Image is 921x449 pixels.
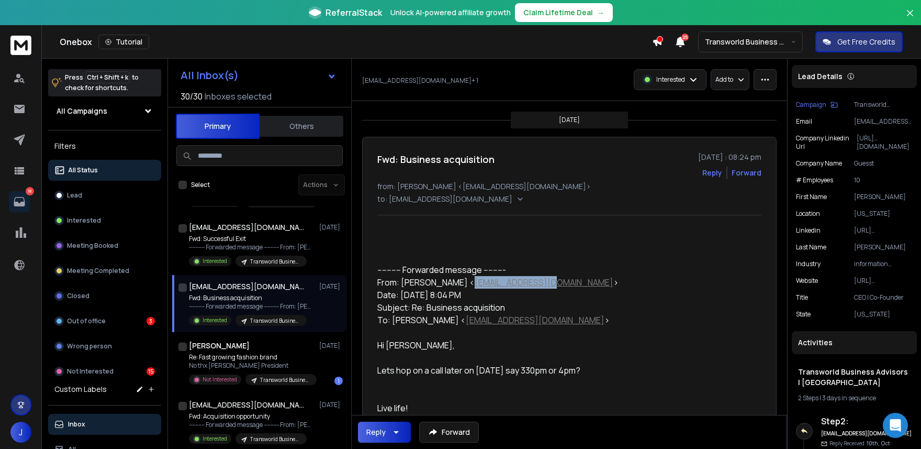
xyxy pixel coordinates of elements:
[48,361,161,382] button: Not Interested15
[366,427,386,437] div: Reply
[854,176,913,184] p: 10
[60,35,652,49] div: Onebox
[48,286,161,306] button: Closed
[98,35,149,49] button: Tutorial
[147,317,155,325] div: 3
[377,152,495,167] h1: Fwd: Business acquisition
[260,115,343,138] button: Others
[796,159,842,168] p: Company Name
[203,257,227,265] p: Interested
[48,260,161,281] button: Meeting Completed
[362,76,478,85] p: [EMAIL_ADDRESS][DOMAIN_NAME] + 1
[181,70,239,81] h1: All Inbox(s)
[515,3,613,22] button: Claim Lifetime Deal→
[796,277,818,285] p: website
[377,181,761,192] p: from: [PERSON_NAME] <[EMAIL_ADDRESS][DOMAIN_NAME]>
[181,90,203,103] span: 30 / 30
[67,342,112,351] p: Wrong person
[559,116,580,124] p: [DATE]
[68,420,85,429] p: Inbox
[176,114,260,139] button: Primary
[854,210,913,218] p: [US_STATE]
[377,364,683,377] div: Lets hop on a call later on [DATE] say 330pm or 4pm?
[189,243,315,251] p: ---------- Forwarded message --------- From: [PERSON_NAME]
[854,226,913,235] p: [URL][DOMAIN_NAME]
[903,6,917,31] button: Close banner
[9,191,30,212] a: 18
[854,310,913,319] p: [US_STATE]
[65,72,139,93] p: Press to check for shortcuts.
[48,160,161,181] button: All Status
[319,223,343,232] p: [DATE]
[189,281,304,292] h1: [EMAIL_ADDRESS][DOMAIN_NAME] +1
[358,422,411,443] button: Reply
[57,106,107,116] h1: All Campaigns
[854,243,913,251] p: [PERSON_NAME]
[250,258,300,266] p: Transworld Business Advisors | [GEOGRAPHIC_DATA]
[798,393,818,402] span: 2 Steps
[67,216,101,225] p: Interested
[854,277,913,285] p: [URL][DOMAIN_NAME]
[796,134,857,151] p: Company Linkedin Url
[189,235,315,243] p: Fwd: Successful Exit
[85,71,130,83] span: Ctrl + Shift + k
[48,235,161,256] button: Meeting Booked
[796,293,808,302] p: title
[821,430,913,437] h6: [EMAIL_ADDRESS][DOMAIN_NAME]
[250,317,300,325] p: Transworld Business Advisors | [GEOGRAPHIC_DATA]
[319,282,343,291] p: [DATE]
[883,413,908,438] div: Open Intercom Messenger
[854,193,913,201] p: [PERSON_NAME]
[260,376,310,384] p: Transworld Business Advisors | Fashion
[821,415,913,428] h6: Step 2 :
[466,314,604,326] a: [EMAIL_ADDRESS][DOMAIN_NAME]
[26,187,34,195] p: 18
[172,65,345,86] button: All Inbox(s)
[67,292,89,300] p: Closed
[377,339,683,352] div: Hi [PERSON_NAME],
[48,336,161,357] button: Wrong person
[377,289,683,301] div: Date: [DATE] 8:04 PM
[837,37,895,47] p: Get Free Credits
[189,302,315,311] p: ---------- Forwarded message --------- From: [PERSON_NAME]
[681,34,689,41] span: 25
[67,267,129,275] p: Meeting Completed
[796,193,827,201] p: First Name
[698,152,761,162] p: [DATE] : 08:24 pm
[48,414,161,435] button: Inbox
[796,117,812,126] p: Email
[48,210,161,231] button: Interested
[796,226,821,235] p: linkedin
[67,367,114,376] p: Not Interested
[325,6,382,19] span: ReferralStack
[377,276,683,289] div: From: [PERSON_NAME] < >
[377,314,683,326] div: To: [PERSON_NAME] < >
[189,421,315,429] p: ---------- Forwarded message --------- From: [PERSON_NAME]
[796,310,811,319] p: State
[203,435,227,443] p: Interested
[475,277,613,288] a: [EMAIL_ADDRESS][DOMAIN_NAME]
[54,384,107,395] h3: Custom Labels
[798,367,911,388] h1: Transworld Business Advisors | [GEOGRAPHIC_DATA]
[377,402,587,414] div: Live life!
[732,168,761,178] div: Forward
[796,210,820,218] p: location
[792,331,917,354] div: Activities
[189,412,315,421] p: Fwd: Acquisition opportunity
[48,311,161,332] button: Out of office3
[203,316,227,324] p: Interested
[10,422,31,443] button: J
[796,101,826,109] p: Campaign
[189,341,250,351] h1: [PERSON_NAME]
[854,159,913,168] p: Guesst
[656,75,685,84] p: Interested
[798,71,843,82] p: Lead Details
[67,317,106,325] p: Out of office
[68,166,98,174] p: All Status
[189,294,315,302] p: Fwd: Business acquisition
[48,101,161,122] button: All Campaigns
[377,264,683,276] div: ---------- Forwarded message ---------
[597,7,604,18] span: →
[390,7,511,18] p: Unlock AI-powered affiliate growth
